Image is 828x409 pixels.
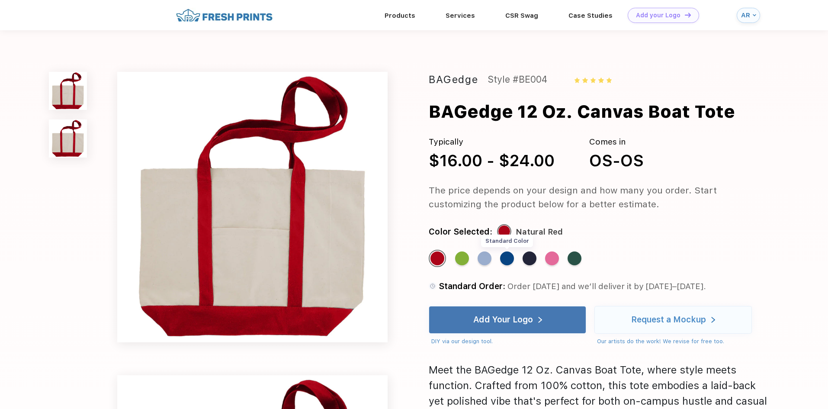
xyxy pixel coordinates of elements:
div: Natural Red [430,251,444,265]
span: Standard Order: [439,281,505,291]
img: yellow_star.svg [598,77,603,83]
a: CSR Swag [505,12,538,19]
img: arrow_down_blue.svg [753,13,756,17]
div: Style #BE004 [488,72,547,87]
img: yellow_star.svg [591,77,596,83]
div: $16.00 - $24.00 [429,148,555,173]
div: Color Selected: [429,225,492,239]
img: func=resize&h=640 [117,72,388,342]
img: func=resize&h=100 [49,72,87,110]
div: Add Your Logo [473,316,533,324]
img: func=resize&h=100 [49,119,87,158]
div: DIY via our design tool. [431,337,586,346]
a: Products [385,12,415,19]
img: white arrow [538,317,542,323]
a: Services [446,12,475,19]
img: standard order [429,282,436,290]
div: Add your Logo [636,12,680,19]
div: Natural Royal [500,251,514,265]
img: DT [685,13,691,17]
div: The price depends on your design and how many you order. Start customizing the product below for ... [429,184,768,211]
img: yellow_star.svg [607,77,612,83]
span: Order [DATE] and we’ll deliver it by [DATE]–[DATE]. [507,281,706,291]
img: yellow_star.svg [582,77,587,83]
div: Natural Lime [455,251,469,265]
img: white arrow [711,317,715,323]
div: OS-OS [589,148,644,173]
div: Natural Light Blue [478,251,491,265]
div: Typically [429,136,555,148]
div: Comes in [589,136,644,148]
div: Request a Mockup [631,316,706,324]
div: Natural Navy [523,251,536,265]
div: Natural Pink [545,251,559,265]
div: Our artists do the work! We revise for free too. [597,337,752,346]
div: BAGedge [429,72,478,87]
div: BAGedge 12 Oz. Canvas Boat Tote [429,99,735,125]
div: Natural Red [516,225,563,239]
div: Natural Forest [568,251,581,265]
img: fo%20logo%202.webp [173,8,275,23]
img: yellow_star.svg [574,77,580,83]
div: AR [741,12,751,19]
